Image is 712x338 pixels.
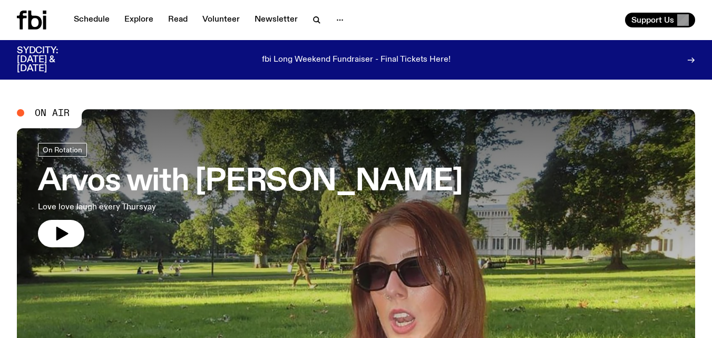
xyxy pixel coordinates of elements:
a: Schedule [67,13,116,27]
a: On Rotation [38,143,87,157]
h3: Arvos with [PERSON_NAME] [38,167,463,197]
p: Love love laugh every Thursyay [38,201,308,214]
p: fbi Long Weekend Fundraiser - Final Tickets Here! [262,55,451,65]
a: Volunteer [196,13,246,27]
h3: SYDCITY: [DATE] & [DATE] [17,46,84,73]
a: Newsletter [248,13,304,27]
a: Explore [118,13,160,27]
span: Support Us [631,15,674,25]
a: Read [162,13,194,27]
a: Arvos with [PERSON_NAME]Love love laugh every Thursyay [38,143,463,247]
span: On Air [35,108,70,118]
span: On Rotation [43,146,82,154]
button: Support Us [625,13,695,27]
